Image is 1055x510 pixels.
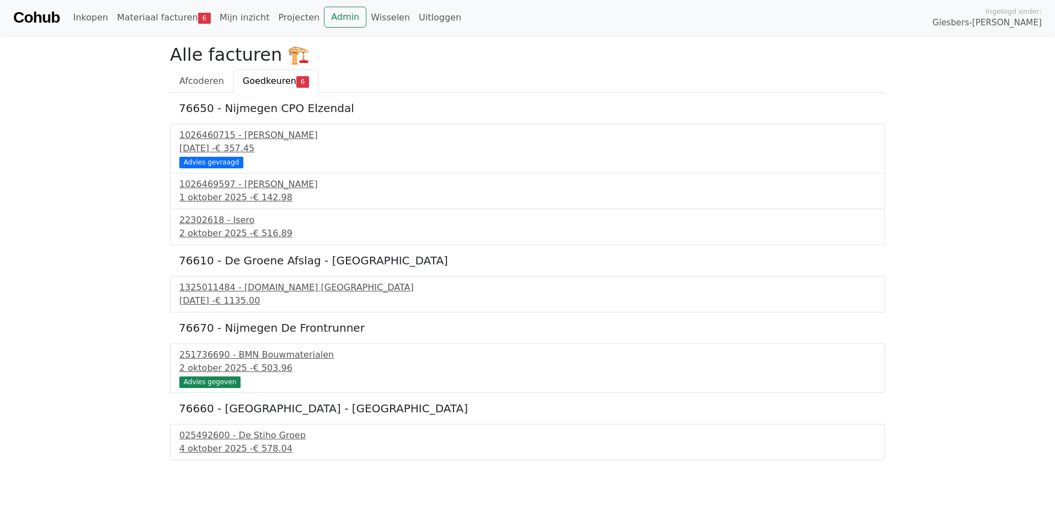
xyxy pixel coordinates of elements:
span: € 503.96 [253,363,292,373]
div: 1325011484 - [DOMAIN_NAME] [GEOGRAPHIC_DATA] [179,281,876,294]
a: Cohub [13,4,60,31]
div: 4 oktober 2025 - [179,442,876,455]
a: Afcoderen [170,70,233,93]
a: Projecten [274,7,324,29]
div: 2 oktober 2025 - [179,227,876,240]
a: Uitloggen [414,7,466,29]
span: Afcoderen [179,76,224,86]
span: € 516.89 [253,228,292,238]
a: Goedkeuren6 [233,70,318,93]
h2: Alle facturen 🏗️ [170,44,885,65]
div: 22302618 - Isero [179,214,876,227]
h5: 76660 - [GEOGRAPHIC_DATA] - [GEOGRAPHIC_DATA] [179,402,876,415]
span: € 578.04 [253,443,292,454]
a: 251736690 - BMN Bouwmaterialen2 oktober 2025 -€ 503.96 Advies gegeven [179,348,876,386]
span: 6 [296,76,309,87]
a: Mijn inzicht [215,7,274,29]
h5: 76610 - De Groene Afslag - [GEOGRAPHIC_DATA] [179,254,876,267]
a: 1026460715 - [PERSON_NAME][DATE] -€ 357.45 Advies gevraagd [179,129,876,167]
h5: 76670 - Nijmegen De Frontrunner [179,321,876,334]
span: 6 [198,13,211,24]
div: 251736690 - BMN Bouwmaterialen [179,348,876,362]
span: Ingelogd onder: [985,6,1042,17]
a: 1026469597 - [PERSON_NAME]1 oktober 2025 -€ 142.98 [179,178,876,204]
div: 025492600 - De Stiho Groep [179,429,876,442]
span: € 357.45 [215,143,254,153]
h5: 76650 - Nijmegen CPO Elzendal [179,102,876,115]
div: 1 oktober 2025 - [179,191,876,204]
a: Wisselen [366,7,414,29]
a: Admin [324,7,366,28]
div: Advies gegeven [179,376,241,387]
div: Advies gevraagd [179,157,243,168]
span: € 1135.00 [215,295,260,306]
a: 1325011484 - [DOMAIN_NAME] [GEOGRAPHIC_DATA][DATE] -€ 1135.00 [179,281,876,307]
a: Materiaal facturen6 [113,7,215,29]
div: 2 oktober 2025 - [179,362,876,375]
a: 22302618 - Isero2 oktober 2025 -€ 516.89 [179,214,876,240]
div: 1026469597 - [PERSON_NAME] [179,178,876,191]
span: Goedkeuren [243,76,296,86]
div: 1026460715 - [PERSON_NAME] [179,129,876,142]
span: Giesbers-[PERSON_NAME] [933,17,1042,29]
div: [DATE] - [179,142,876,155]
div: [DATE] - [179,294,876,307]
a: 025492600 - De Stiho Groep4 oktober 2025 -€ 578.04 [179,429,876,455]
span: € 142.98 [253,192,292,203]
a: Inkopen [68,7,112,29]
